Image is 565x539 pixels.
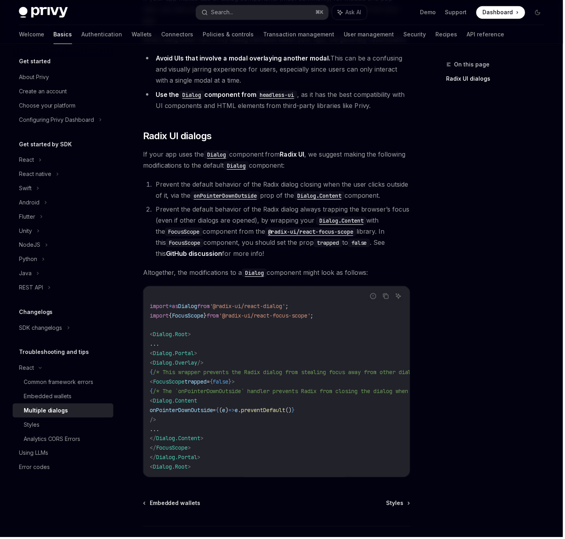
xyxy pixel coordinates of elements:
[19,255,37,265] div: Python
[198,456,201,463] span: >
[198,304,210,311] span: from
[150,361,153,368] span: <
[19,156,34,165] div: React
[188,465,191,472] span: >
[169,313,172,320] span: {
[317,217,368,226] code: Dialog.Content
[19,270,32,279] div: Java
[153,370,473,377] span: /* This wrapper prevents the Radix dialog from stealing focus away from other dialogs in the page...
[315,240,343,248] code: trapped
[207,313,220,320] span: from
[150,427,160,434] span: ...
[13,70,114,85] a: About Privy
[437,25,459,44] a: Recipes
[213,380,229,387] span: false
[19,365,34,374] div: React
[242,408,286,415] span: preventDefault
[144,501,201,509] a: Embedded wallets
[24,436,81,445] div: Analytics CORS Errors
[226,408,229,415] span: )
[150,437,156,444] span: </
[286,408,292,415] span: ()
[224,162,250,170] a: Dialog
[382,292,392,303] button: Copy the contents from the code block
[13,462,114,476] a: Error codes
[143,53,412,86] li: This can be a confusing and visually jarring experience for users, especially since users can onl...
[205,151,230,159] a: Dialog
[369,292,380,303] button: Report incorrect code
[448,73,552,85] a: Radix UI dialogs
[188,446,191,453] span: >
[153,465,188,472] span: Dialog.Root
[150,370,153,377] span: {
[456,60,492,70] span: On this page
[388,501,405,509] span: Styles
[210,380,213,387] span: {
[150,380,153,387] span: <
[484,9,515,17] span: Dashboard
[405,25,428,44] a: Security
[13,85,114,99] a: Create an account
[24,379,94,388] div: Common framework errors
[150,399,153,406] span: <
[19,101,76,111] div: Choose your platform
[191,192,261,200] a: onPointerDownOutside
[388,501,411,509] a: Styles
[19,7,68,18] img: dark logo
[469,25,506,44] a: API reference
[153,380,185,387] span: FocusScope
[19,241,40,251] div: NodeJS
[281,151,305,159] a: Radix UI
[19,184,32,194] div: Swift
[179,304,198,311] span: Dialog
[13,433,114,448] a: Analytics CORS Errors
[224,162,250,171] code: Dialog
[162,25,194,44] a: Connectors
[19,464,50,474] div: Error codes
[19,213,35,222] div: Flutter
[220,313,311,320] span: '@radix-ui/react-focus-scope'
[150,408,213,415] span: onPointerDownOutside
[213,408,217,415] span: =
[150,456,156,463] span: </
[143,268,412,279] span: Altogether, the modifications to a component might look as follows:
[154,180,412,202] li: Prevent the default behavior of the Radix dialog closing when the user clicks outside of it, via ...
[349,240,371,248] code: false
[19,73,49,82] div: About Privy
[191,192,261,201] code: onPointerDownOutside
[172,313,204,320] span: FocusScope
[156,437,201,444] span: Dialog.Content
[347,9,363,17] span: Ask AI
[229,380,232,387] span: }
[286,304,289,311] span: ;
[153,389,498,396] span: /* The `onPointerDownOutside` handler prevents Radix from closing the dialog when the user clicks...
[154,205,412,260] li: Prevent the default behavior of the Radix dialog always trapping the browser’s focus (even if oth...
[19,87,67,96] div: Create an account
[422,9,437,17] a: Demo
[223,408,226,415] span: e
[156,91,298,99] strong: Use the component from
[143,149,412,172] span: If your app uses the component from , we suggest making the following modifications to the defaul...
[264,25,335,44] a: Transaction management
[232,380,235,387] span: >
[266,229,358,237] code: @radix-ui/react-focus-scope
[13,405,114,419] a: Multiple dialogs
[292,408,296,415] span: }
[316,9,325,16] span: ⌘ K
[156,55,331,62] strong: Avoid UIs that involve a modal overlaying another modal.
[188,332,191,339] span: >
[19,25,44,44] a: Welcome
[243,270,268,278] code: Dialog
[198,361,204,368] span: />
[201,437,204,444] span: >
[150,304,169,311] span: import
[266,229,358,236] a: @radix-ui/react-focus-scope
[295,192,346,200] a: Dialog.Content
[150,313,169,320] span: import
[143,130,212,143] span: Radix UI dialogs
[166,229,203,237] code: FocusScope
[24,393,72,403] div: Embedded wallets
[150,418,156,425] span: />
[82,25,122,44] a: Authentication
[153,332,188,339] span: Dialog.Root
